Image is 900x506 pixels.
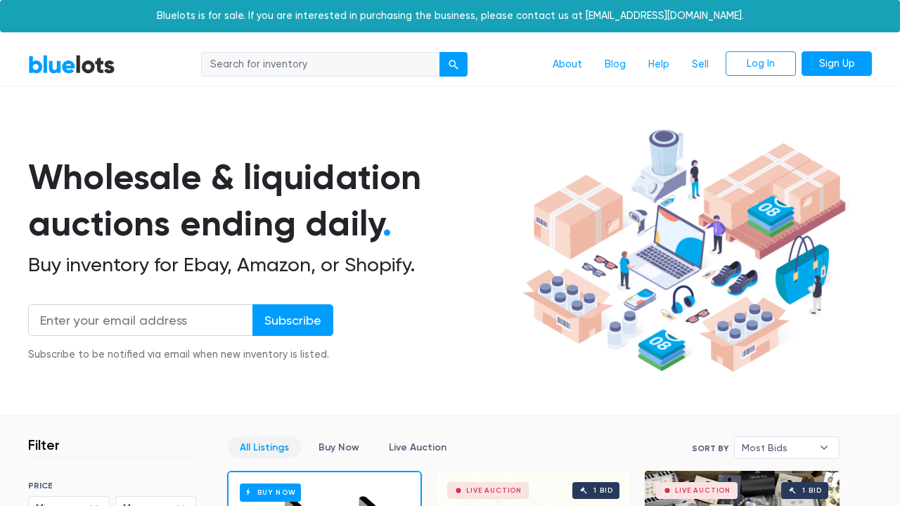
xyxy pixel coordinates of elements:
[681,51,720,78] a: Sell
[726,51,796,77] a: Log In
[541,51,593,78] a: About
[201,52,440,77] input: Search for inventory
[28,347,333,363] div: Subscribe to be notified via email when new inventory is listed.
[802,487,821,494] div: 1 bid
[637,51,681,78] a: Help
[802,51,872,77] a: Sign Up
[675,487,731,494] div: Live Auction
[517,123,851,379] img: hero-ee84e7d0318cb26816c560f6b4441b76977f77a177738b4e94f68c95b2b83dbb.png
[307,436,371,458] a: Buy Now
[240,484,301,501] h6: Buy Now
[466,487,522,494] div: Live Auction
[228,436,301,458] a: All Listings
[692,442,728,455] label: Sort By
[377,436,458,458] a: Live Auction
[28,253,517,277] h2: Buy inventory for Ebay, Amazon, or Shopify.
[382,202,392,245] span: .
[593,51,637,78] a: Blog
[28,154,517,247] h1: Wholesale & liquidation auctions ending daily
[593,487,612,494] div: 1 bid
[28,54,115,74] a: BlueLots
[809,437,839,458] b: ▾
[252,304,333,336] input: Subscribe
[28,436,60,453] h3: Filter
[28,304,253,336] input: Enter your email address
[28,481,196,491] h6: PRICE
[742,437,812,458] span: Most Bids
